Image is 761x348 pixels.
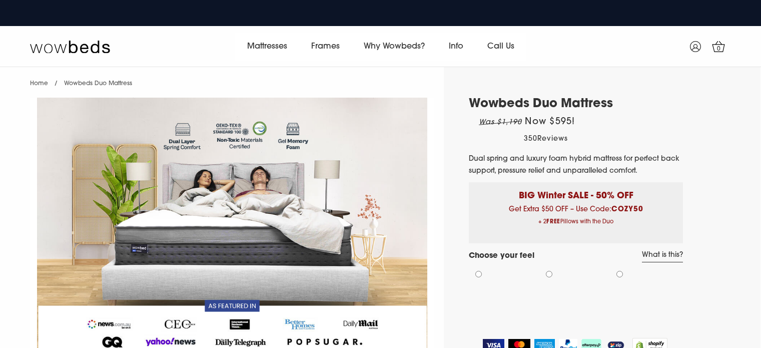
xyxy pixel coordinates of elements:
[476,206,675,228] span: Get Extra $50 OFF – Use Code:
[55,81,58,87] span: /
[64,81,132,87] span: Wowbeds Duo Mattress
[299,33,352,61] a: Frames
[476,216,675,228] span: + 2 Pillows with the Duo
[30,67,132,93] nav: breadcrumbs
[235,33,299,61] a: Mattresses
[475,33,526,61] a: Call Us
[437,33,475,61] a: Info
[537,135,568,143] span: Reviews
[476,182,675,203] p: BIG Winter SALE - 50% OFF
[30,81,48,87] a: Home
[525,118,575,127] span: Now $595!
[479,119,522,126] em: Was $1,190
[611,206,643,213] b: COZY50
[706,34,731,59] a: 0
[352,33,437,61] a: Why Wowbeds?
[469,251,534,262] h4: Choose your feel
[469,97,683,112] h1: Wowbeds Duo Mattress
[524,135,537,143] span: 350
[546,219,560,225] b: FREE
[30,40,110,54] img: Wow Beds Logo
[642,251,683,262] a: What is this?
[714,44,724,54] span: 0
[469,155,679,175] span: Dual spring and luxury foam hybrid mattress for perfect back support, pressure relief and unparal...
